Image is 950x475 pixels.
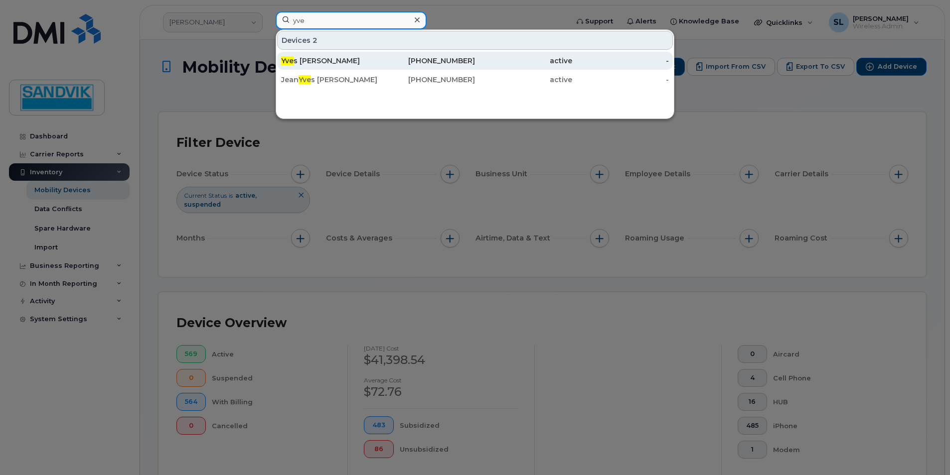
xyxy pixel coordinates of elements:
[378,56,475,66] div: [PHONE_NUMBER]
[281,75,378,85] div: Jean s [PERSON_NAME]
[281,56,378,66] div: s [PERSON_NAME]
[277,52,673,70] a: Yves [PERSON_NAME][PHONE_NUMBER]active-
[572,75,669,85] div: -
[281,56,294,65] span: Yve
[378,75,475,85] div: [PHONE_NUMBER]
[277,31,673,50] div: Devices
[299,75,311,84] span: Yve
[572,56,669,66] div: -
[475,56,572,66] div: active
[475,75,572,85] div: active
[313,35,317,45] span: 2
[277,71,673,89] a: JeanYves [PERSON_NAME][PHONE_NUMBER]active-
